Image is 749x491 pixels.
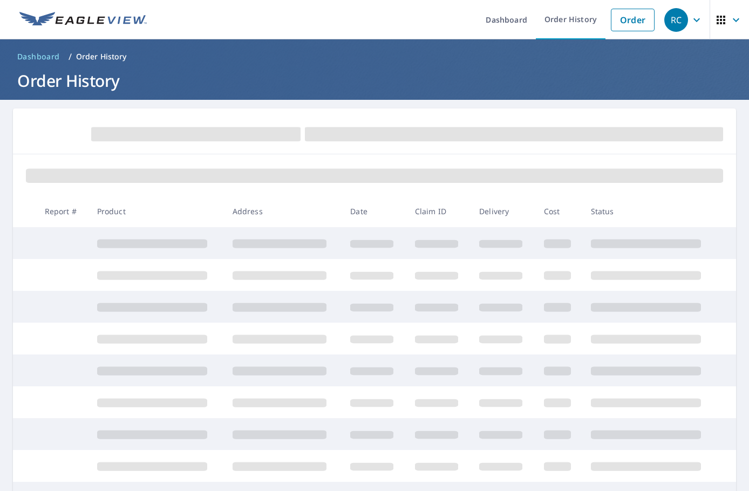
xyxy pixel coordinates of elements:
a: Dashboard [13,48,64,65]
li: / [69,50,72,63]
th: Address [224,195,342,227]
th: Date [342,195,406,227]
div: RC [664,8,688,32]
span: Dashboard [17,51,60,62]
h1: Order History [13,70,736,92]
th: Claim ID [406,195,471,227]
nav: breadcrumb [13,48,736,65]
th: Delivery [471,195,535,227]
a: Order [611,9,655,31]
p: Order History [76,51,127,62]
img: EV Logo [19,12,147,28]
th: Product [88,195,224,227]
th: Cost [535,195,582,227]
th: Status [582,195,718,227]
th: Report # [36,195,88,227]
